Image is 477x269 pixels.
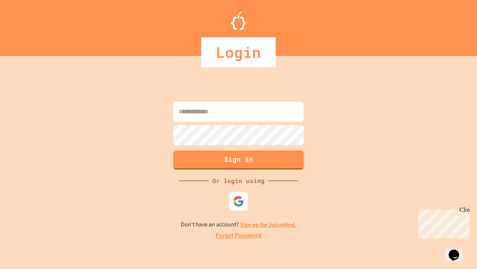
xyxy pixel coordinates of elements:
div: Or login using [209,176,268,185]
div: Login [201,37,276,67]
div: Chat with us now!Close [3,3,51,47]
img: Logo.svg [231,11,246,30]
a: Sign up for JuiceMind. [240,221,297,229]
a: Forgot Password [216,231,261,240]
iframe: chat widget [446,239,470,262]
p: Don't have an account? [181,220,297,229]
img: google-icon.svg [233,196,244,207]
button: Sign in [173,151,304,170]
iframe: chat widget [415,207,470,238]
